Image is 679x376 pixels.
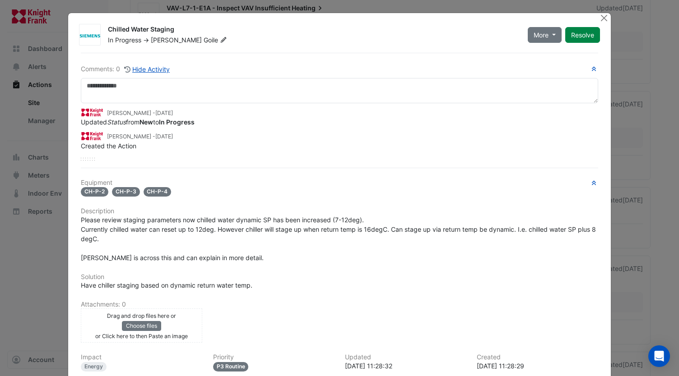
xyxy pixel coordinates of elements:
span: 2025-05-27 11:28:32 [155,110,173,116]
h6: Created [477,353,598,361]
div: Open Intercom Messenger [648,345,670,367]
div: Chilled Water Staging [108,25,517,36]
div: [DATE] 11:28:29 [477,361,598,371]
h6: Attachments: 0 [81,301,598,308]
button: Resolve [565,27,600,43]
strong: In Progress [159,118,195,126]
span: CH-P-2 [81,187,108,197]
img: Knight Frank [81,131,103,141]
span: Goile [204,36,228,45]
h6: Updated [345,353,466,361]
div: Energy [81,362,107,371]
h6: Solution [81,273,598,281]
span: Created the Action [81,142,136,150]
span: Updated from to [81,118,195,126]
span: In Progress [108,36,141,44]
small: [PERSON_NAME] - [107,109,173,117]
small: [PERSON_NAME] - [107,133,173,141]
span: -> [143,36,149,44]
img: Siemens [79,31,100,40]
button: Choose files [122,321,161,331]
span: Please review staging parameters now chilled water dynamic SP has been increased (7-12deg). Curre... [81,216,598,261]
div: Comments: 0 [81,64,170,74]
div: P3 Routine [213,362,249,371]
em: Status [107,118,126,126]
span: [PERSON_NAME] [151,36,202,44]
button: Close [600,13,609,23]
h6: Equipment [81,179,598,187]
h6: Impact [81,353,202,361]
small: or Click here to then Paste an image [95,333,188,339]
button: More [528,27,562,43]
div: [DATE] 11:28:32 [345,361,466,371]
img: Knight Frank [81,107,103,117]
span: Have chiller staging based on dynamic return water temp. [81,281,252,289]
h6: Description [81,207,598,215]
span: CH-P-4 [144,187,172,197]
span: More [534,30,549,40]
span: CH-P-3 [112,187,140,197]
button: Hide Activity [124,64,170,74]
h6: Priority [213,353,334,361]
strong: New [140,118,153,126]
span: 2025-05-27 11:28:29 [155,133,173,140]
small: Drag and drop files here or [107,312,176,319]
